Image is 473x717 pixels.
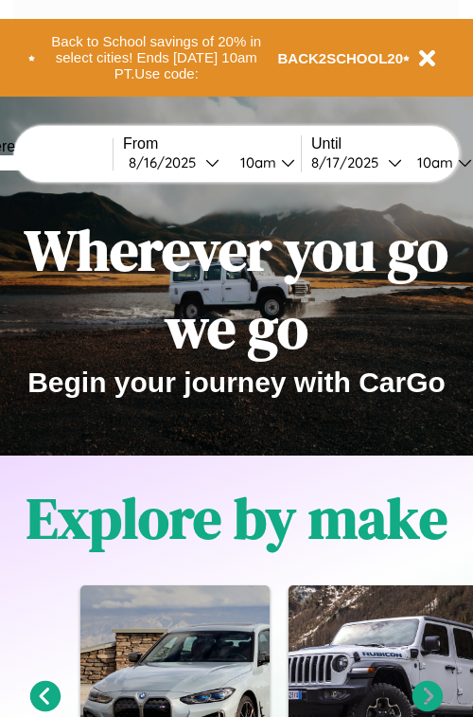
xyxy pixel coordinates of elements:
div: 10am [408,153,458,171]
button: 10am [225,152,301,172]
button: Back to School savings of 20% in select cities! Ends [DATE] 10am PT.Use code: [35,28,278,87]
div: 8 / 16 / 2025 [129,153,205,171]
div: 8 / 17 / 2025 [311,153,388,171]
button: 8/16/2025 [123,152,225,172]
label: From [123,135,301,152]
div: 10am [231,153,281,171]
b: BACK2SCHOOL20 [278,50,404,66]
h1: Explore by make [26,479,447,557]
